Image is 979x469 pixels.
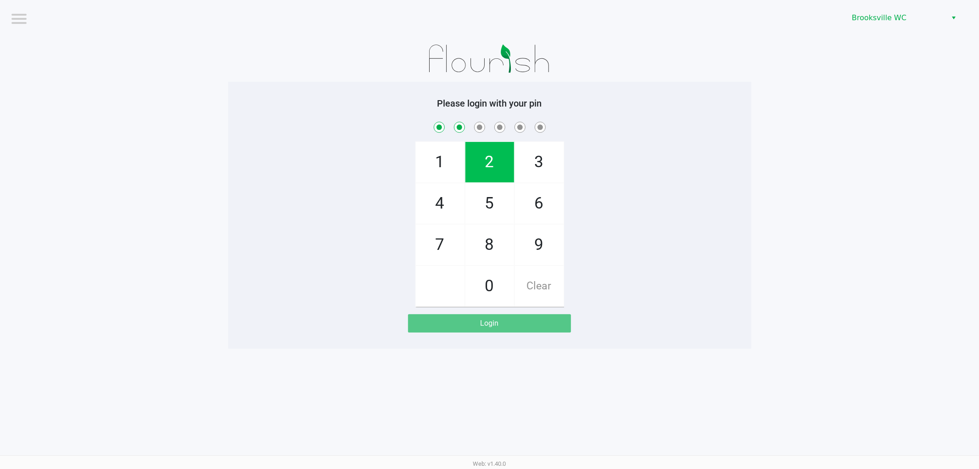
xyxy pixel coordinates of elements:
[473,460,506,467] span: Web: v1.40.0
[947,10,960,26] button: Select
[515,225,564,265] span: 9
[465,266,514,306] span: 0
[416,183,464,224] span: 4
[852,12,941,23] span: Brooksville WC
[416,225,464,265] span: 7
[416,142,464,182] span: 1
[235,98,744,109] h5: Please login with your pin
[465,183,514,224] span: 5
[515,183,564,224] span: 6
[515,266,564,306] span: Clear
[515,142,564,182] span: 3
[465,142,514,182] span: 2
[465,225,514,265] span: 8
